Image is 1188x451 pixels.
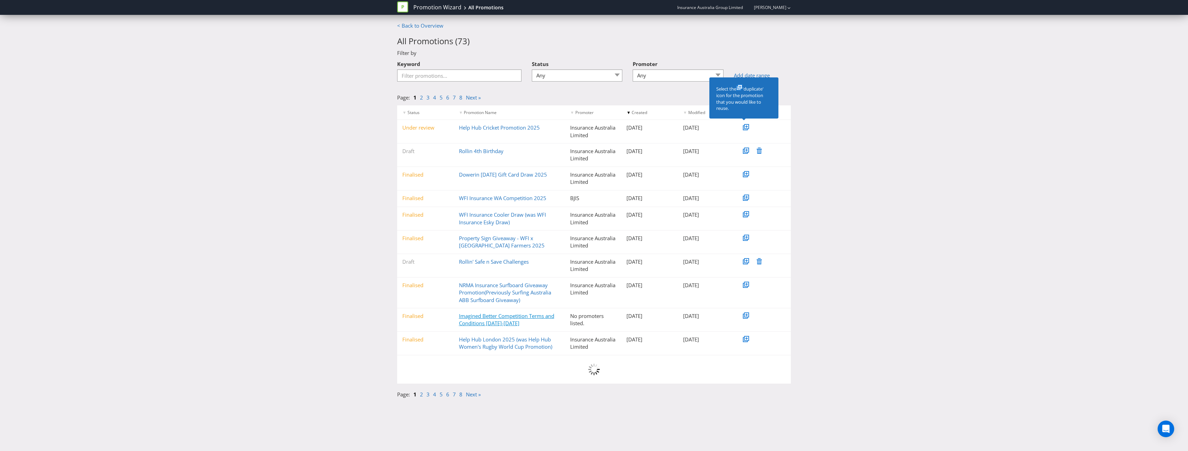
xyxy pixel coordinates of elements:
a: 1 [413,391,416,398]
div: [DATE] [678,282,735,289]
div: Under review [397,124,454,131]
span: Status [408,110,420,115]
a: < Back to Overview [397,22,443,29]
span: ▼ [459,110,463,115]
img: 2c6F5FGP2jQMA9t4S2MWVCG+lKdoCnlCgiKzhY4UjSzSuc5pPlQh8NRiJkSjDU6UkBOQZEg+6bjPgjCDhxb8wz8Now1JniKlK... [587,362,601,377]
a: NRMA Insurance Surfboard Giveaway Promotion(Previously Surfing Australia ABB Surfboard Giveaway) [459,282,551,303]
a: 2 [420,94,423,101]
div: [DATE] [678,258,735,265]
div: Insurance Australia Limited [565,235,622,250]
div: [DATE] [678,148,735,155]
div: [DATE] [621,195,678,202]
span: Status [532,60,548,67]
a: 7 [453,391,456,398]
div: [DATE] [678,195,735,202]
a: Rollin' Safe n Save Challenges [459,258,529,265]
div: Draft [397,258,454,265]
span: Promoter [575,110,594,115]
span: Select the [716,86,736,92]
a: Property Sign Giveaway - WFI x [GEOGRAPHIC_DATA] Farmers 2025 [459,235,545,249]
div: Draft [397,148,454,155]
span: Insurance Australia Group Limited [677,4,743,10]
div: [DATE] [621,312,678,320]
div: [DATE] [678,312,735,320]
div: [DATE] [621,124,678,131]
span: Promoter [633,60,658,67]
span: Modified [688,110,705,115]
div: [DATE] [678,336,735,343]
div: Finalised [397,211,454,218]
div: [DATE] [621,148,678,155]
label: Keyword [397,57,420,68]
span: Page: [397,94,410,101]
div: [DATE] [678,124,735,131]
span: ▼ [402,110,406,115]
div: [DATE] [678,211,735,218]
a: 7 [453,94,456,101]
div: BJIS [565,195,622,202]
div: [DATE] [678,171,735,178]
a: 3 [427,391,430,398]
a: 1 [413,94,416,101]
div: Insurance Australia Limited [565,171,622,186]
a: Next » [466,391,481,398]
div: Filter by [392,49,796,57]
div: [DATE] [621,336,678,343]
div: Insurance Australia Limited [565,148,622,162]
a: Promotion Wizard [413,3,461,11]
a: Add date range [734,72,791,79]
a: Dowerin [DATE] Gift Card Draw 2025 [459,171,547,178]
div: [DATE] [621,171,678,178]
div: [DATE] [621,211,678,218]
a: WFI Insurance Cooler Draw (was WFI Insurance Esky Draw) [459,211,546,225]
input: Filter promotions... [397,69,521,82]
div: Insurance Australia Limited [565,211,622,226]
div: Finalised [397,282,454,289]
div: [DATE] [678,235,735,242]
div: Finalised [397,171,454,178]
div: No promoters listed. [565,312,622,327]
div: Insurance Australia Limited [565,336,622,351]
a: 8 [459,391,462,398]
a: WFI Insurance WA Competition 2025 [459,195,546,201]
span: All Promotions ( [397,35,458,47]
a: 6 [446,94,449,101]
a: [PERSON_NAME] [747,4,786,10]
div: Insurance Australia Limited [565,282,622,297]
a: 5 [440,94,443,101]
div: Finalised [397,235,454,242]
div: Open Intercom Messenger [1158,421,1174,437]
span: ▼ [570,110,574,115]
div: [DATE] [621,235,678,242]
div: Finalised [397,312,454,320]
div: All Promotions [468,4,504,11]
span: Promotion Name [464,110,497,115]
a: Help Hub London 2025 (was Help Hub Women's Rugby World Cup Promotion) [459,336,552,350]
span: ▼ [626,110,631,115]
a: 8 [459,94,462,101]
span: Created [632,110,647,115]
span: 'duplicate' icon for the promotion that you would like to reuse. [716,86,764,111]
a: 2 [420,391,423,398]
div: Finalised [397,336,454,343]
a: 3 [427,94,430,101]
a: Rollin 4th Birthday [459,148,504,154]
div: Finalised [397,195,454,202]
span: 73 [458,35,467,47]
div: Insurance Australia Limited [565,124,622,139]
div: [DATE] [621,282,678,289]
a: Next » [466,94,481,101]
a: 4 [433,94,436,101]
div: Insurance Australia Limited [565,258,622,273]
a: 4 [433,391,436,398]
span: ▼ [683,110,687,115]
a: Help Hub Cricket Promotion 2025 [459,124,540,131]
span: ) [467,35,470,47]
div: [DATE] [621,258,678,265]
span: Page: [397,391,410,398]
a: 5 [440,391,443,398]
a: Imagined Better Competition Terms and Conditions [DATE]-[DATE] [459,312,554,327]
a: 6 [446,391,449,398]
